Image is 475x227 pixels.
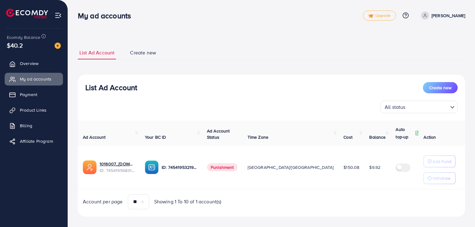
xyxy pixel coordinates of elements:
[20,60,38,67] span: Overview
[363,11,396,21] a: tickUpgrade
[368,14,374,18] img: tick
[369,164,380,170] span: $9.92
[5,57,63,70] a: Overview
[207,163,238,171] span: Punishment
[248,164,334,170] span: [GEOGRAPHIC_DATA]/[GEOGRAPHIC_DATA]
[419,12,465,20] a: [PERSON_NAME]
[55,43,61,49] img: image
[100,161,135,167] a: 1016007_[DOMAIN_NAME]_1735565181835
[5,88,63,101] a: Payment
[130,49,156,56] span: Create new
[368,13,391,18] span: Upgrade
[5,135,63,147] a: Affiliate Program
[380,101,458,113] div: Search for option
[83,198,123,205] span: Account per page
[248,134,268,140] span: Time Zone
[5,119,63,132] a: Billing
[20,91,37,98] span: Payment
[6,9,48,18] img: logo
[100,167,135,174] span: ID: 7454195683176923152
[7,34,40,40] span: Ecomdy Balance
[85,83,137,92] h3: List Ad Account
[343,134,352,140] span: Cost
[383,103,407,112] span: All status
[55,12,62,19] img: menu
[423,134,436,140] span: Action
[432,174,450,182] p: Withdraw
[100,161,135,174] div: <span class='underline'>1016007_sultan.pk_1735565181835</span></br>7454195683176923152
[423,172,455,184] button: Withdraw
[7,41,23,50] span: $40.2
[432,158,451,165] p: Add Fund
[407,101,448,112] input: Search for option
[83,160,96,174] img: ic-ads-acc.e4c84228.svg
[83,134,106,140] span: Ad Account
[369,134,386,140] span: Balance
[5,104,63,116] a: Product Links
[20,107,47,113] span: Product Links
[79,49,114,56] span: List Ad Account
[432,12,465,19] p: [PERSON_NAME]
[343,164,359,170] span: $150.08
[449,199,470,222] iframe: Chat
[429,85,451,91] span: Create new
[20,123,32,129] span: Billing
[396,126,414,141] p: Auto top-up
[20,138,53,144] span: Affiliate Program
[145,134,166,140] span: Your BC ID
[78,11,136,20] h3: My ad accounts
[5,73,63,85] a: My ad accounts
[20,76,52,82] span: My ad accounts
[423,155,455,167] button: Add Fund
[145,160,159,174] img: ic-ba-acc.ded83a64.svg
[423,82,458,93] button: Create new
[162,164,197,171] p: ID: 7454195321980272641
[154,198,222,205] span: Showing 1 To 10 of 1 account(s)
[207,128,230,140] span: Ad Account Status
